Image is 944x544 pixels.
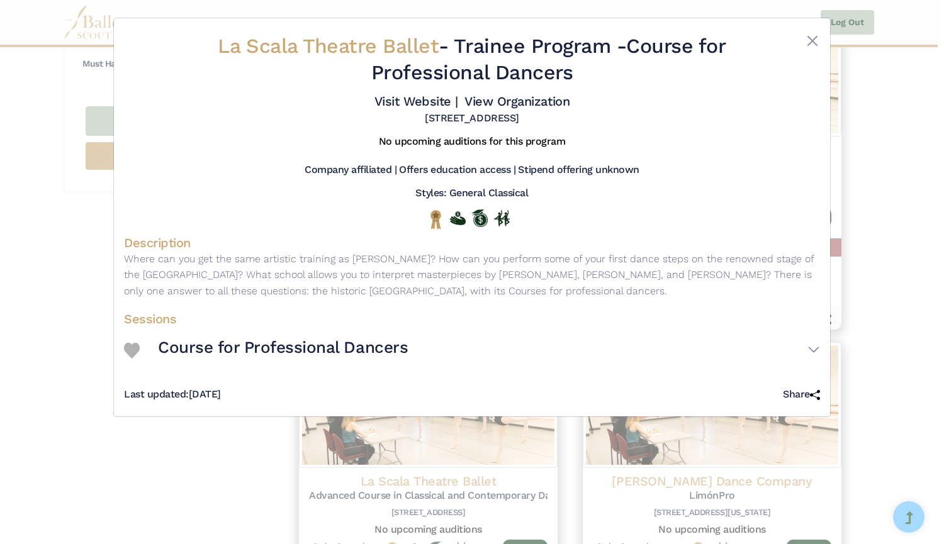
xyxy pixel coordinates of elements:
img: National [428,209,444,229]
p: Where can you get the same artistic training as [PERSON_NAME]? How can you perform some of your f... [124,251,820,299]
img: In Person [494,210,510,226]
h5: No upcoming auditions for this program [379,135,566,148]
h4: Sessions [124,311,820,327]
button: Course for Professional Dancers [158,332,820,369]
a: Visit Website | [374,94,458,109]
h5: Company affiliated | [305,164,396,177]
span: La Scala Theatre Ballet [218,34,439,58]
h5: Offers education access | [399,164,515,177]
h2: - Course for Professional Dancers [182,33,762,86]
h3: Course for Professional Dancers [158,337,408,358]
h5: Stipend offering unknown [518,164,639,177]
img: Offers Scholarship [472,209,488,227]
a: View Organization [464,94,570,109]
h5: [DATE] [124,388,221,401]
h4: Description [124,235,820,251]
img: Offers Financial Aid [450,211,466,225]
button: Close [805,33,820,48]
img: Heart [124,343,140,358]
h5: [STREET_ADDRESS] [425,112,519,125]
h5: Share [783,388,820,401]
h5: Styles: General Classical [415,187,528,200]
span: Trainee Program - [454,34,626,58]
span: Last updated: [124,388,189,400]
